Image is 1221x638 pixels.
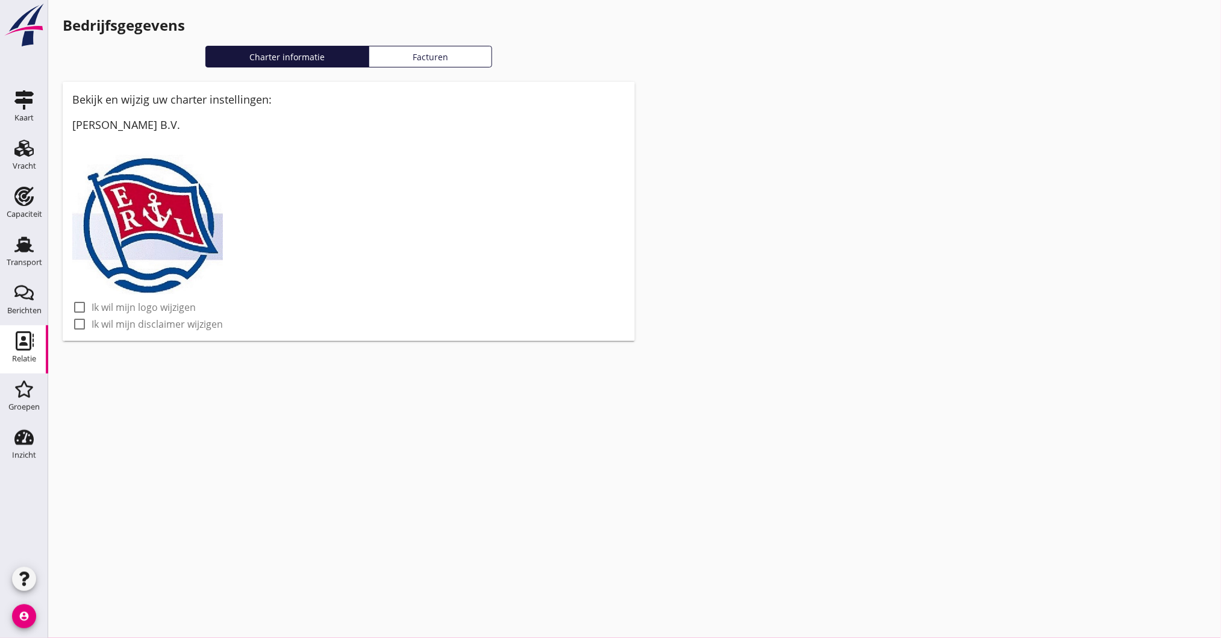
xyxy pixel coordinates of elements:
[211,51,363,63] div: Charter informatie
[13,162,36,170] div: Vracht
[12,604,36,628] i: account_circle
[72,92,625,108] div: Bekijk en wijzig uw charter instellingen:
[369,46,492,67] a: Facturen
[72,152,223,295] img: logo
[8,403,40,411] div: Groepen
[374,51,487,63] div: Facturen
[12,355,36,363] div: Relatie
[63,14,635,36] h1: Bedrijfsgegevens
[2,3,46,48] img: logo-small.a267ee39.svg
[205,46,369,67] a: Charter informatie
[7,258,42,266] div: Transport
[72,117,625,133] div: [PERSON_NAME] B.V.
[92,301,196,313] label: Ik wil mijn logo wijzigen
[92,318,223,330] label: Ik wil mijn disclaimer wijzigen
[12,451,36,459] div: Inzicht
[7,210,42,218] div: Capaciteit
[14,114,34,122] div: Kaart
[7,307,42,314] div: Berichten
